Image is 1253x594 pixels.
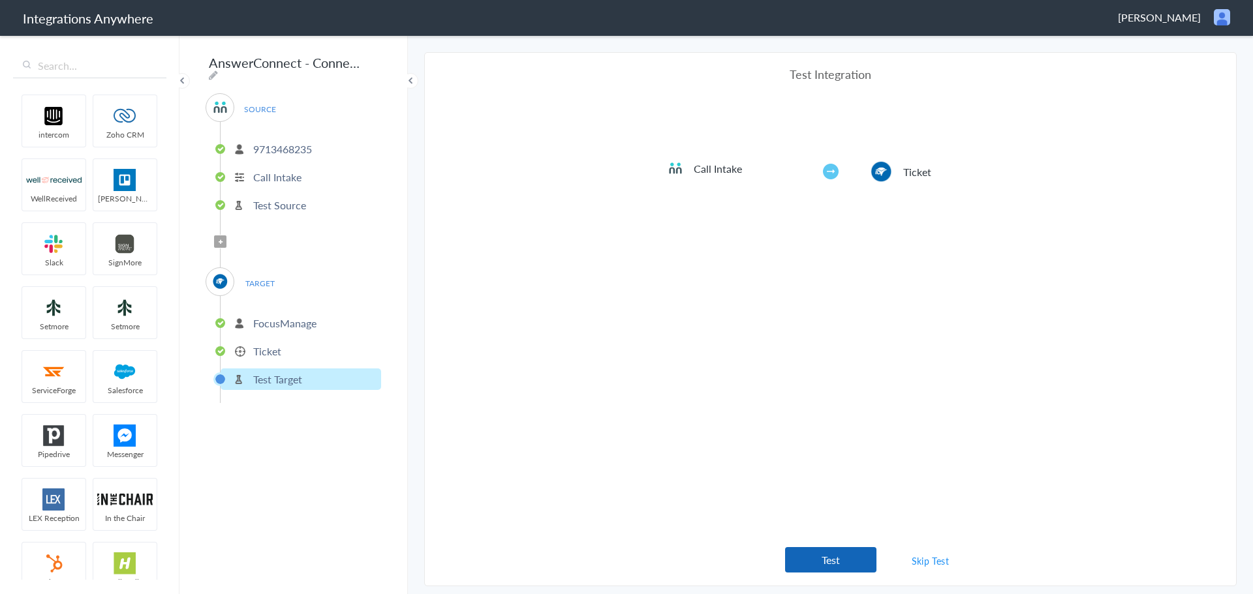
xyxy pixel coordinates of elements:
img: hubspot-logo.svg [26,552,82,574]
p: Call Intake [253,170,302,185]
span: Setmore [93,321,157,332]
img: salesforce-logo.svg [97,361,153,383]
img: answerconnect-logo.svg [668,160,683,176]
h5: Call Intake [694,161,782,176]
img: FBM.png [97,424,153,447]
p: Test Source [253,198,306,213]
span: SOURCE [235,100,285,118]
span: Setmore [22,321,85,332]
img: slack-logo.svg [26,233,82,255]
h1: Integrations Anywhere [23,9,153,27]
span: WellReceived [22,193,85,204]
span: Zoho CRM [93,129,157,140]
img: hs-app-logo.svg [97,552,153,574]
p: FocusManage [253,316,317,331]
p: Ticket [253,344,281,359]
span: SignMore [93,257,157,268]
span: Pipedrive [22,449,85,460]
img: user.png [1214,9,1230,25]
p: 9713468235 [253,141,312,156]
img: pipedrive.png [26,424,82,447]
img: wr-logo.svg [26,169,82,191]
a: Skip Test [896,549,965,572]
img: zoho-logo.svg [97,105,153,127]
img: trello.png [97,169,153,191]
img: setmoreNew.jpg [97,297,153,319]
span: In the Chair [93,512,157,524]
h5: Ticket [903,164,991,179]
img: signmore-logo.png [97,233,153,255]
button: Test [785,547,876,572]
img: inch-logo.svg [97,488,153,511]
img: serviceforge-icon.png [26,361,82,383]
h4: Test Integration [668,66,994,82]
span: ServiceForge [22,385,85,396]
span: intercom [22,129,85,140]
span: Slack [22,257,85,268]
span: Salesforce [93,385,157,396]
span: [PERSON_NAME] [1118,10,1201,25]
img: answerconnect-logo.svg [212,99,228,115]
span: LEX Reception [22,512,85,524]
img: intercom-logo.svg [26,105,82,127]
span: HubSpot [22,576,85,587]
img: lex-app-logo.svg [26,488,82,511]
span: HelloSells [93,576,157,587]
p: Test Target [253,372,302,387]
span: TARGET [235,275,285,292]
img: connectwise.png [212,273,228,290]
span: [PERSON_NAME] [93,193,157,204]
span: Messenger [93,449,157,460]
img: setmoreNew.jpg [26,297,82,319]
input: Search... [13,53,166,78]
img: connectwise.png [870,160,893,183]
